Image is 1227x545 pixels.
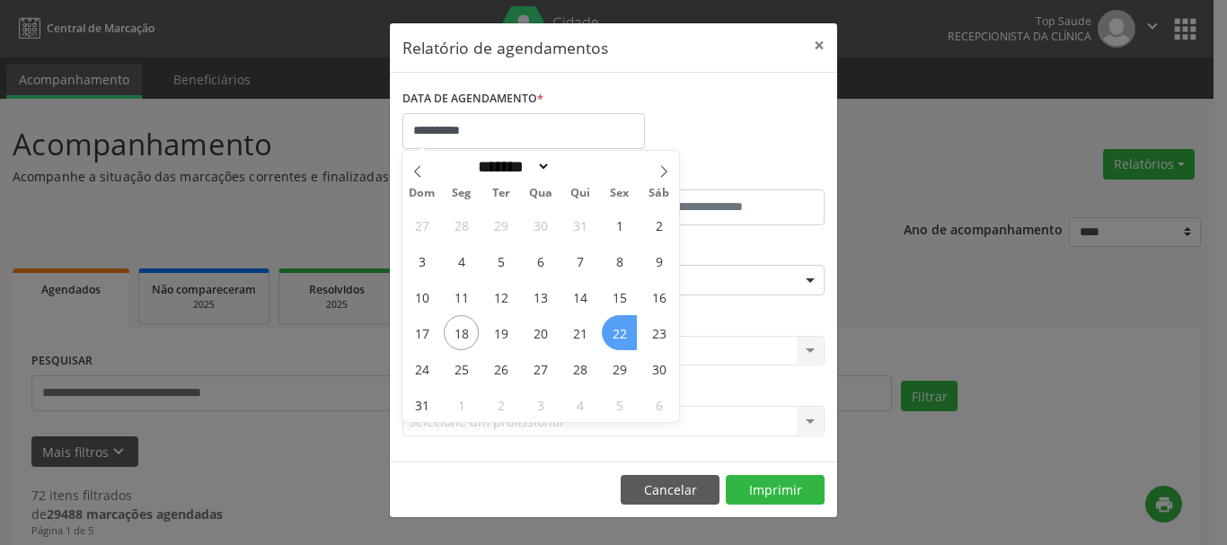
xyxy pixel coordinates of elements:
span: Agosto 10, 2025 [404,279,439,314]
span: Seg [442,188,481,199]
span: Julho 30, 2025 [523,207,558,242]
span: Agosto 29, 2025 [602,351,637,386]
span: Agosto 15, 2025 [602,279,637,314]
span: Agosto 7, 2025 [562,243,597,278]
span: Agosto 25, 2025 [444,351,479,386]
span: Agosto 11, 2025 [444,279,479,314]
button: Cancelar [621,475,719,505]
h5: Relatório de agendamentos [402,36,608,59]
span: Agosto 23, 2025 [641,315,676,350]
span: Agosto 24, 2025 [404,351,439,386]
span: Julho 28, 2025 [444,207,479,242]
span: Agosto 27, 2025 [523,351,558,386]
span: Agosto 2, 2025 [641,207,676,242]
span: Agosto 19, 2025 [483,315,518,350]
input: Year [551,157,610,176]
label: DATA DE AGENDAMENTO [402,85,543,113]
span: Agosto 18, 2025 [444,315,479,350]
span: Agosto 6, 2025 [523,243,558,278]
span: Qua [521,188,561,199]
span: Setembro 1, 2025 [444,387,479,422]
span: Agosto 17, 2025 [404,315,439,350]
span: Agosto 5, 2025 [483,243,518,278]
span: Agosto 4, 2025 [444,243,479,278]
span: Sáb [640,188,679,199]
span: Setembro 2, 2025 [483,387,518,422]
select: Month [472,157,551,176]
span: Agosto 8, 2025 [602,243,637,278]
span: Agosto 12, 2025 [483,279,518,314]
span: Dom [402,188,442,199]
span: Qui [561,188,600,199]
label: ATÉ [618,162,825,189]
span: Agosto 26, 2025 [483,351,518,386]
span: Agosto 13, 2025 [523,279,558,314]
button: Close [801,23,837,67]
span: Agosto 9, 2025 [641,243,676,278]
span: Agosto 22, 2025 [602,315,637,350]
span: Agosto 3, 2025 [404,243,439,278]
button: Imprimir [726,475,825,505]
span: Setembro 5, 2025 [602,387,637,422]
span: Julho 27, 2025 [404,207,439,242]
span: Agosto 31, 2025 [404,387,439,422]
span: Agosto 20, 2025 [523,315,558,350]
span: Julho 31, 2025 [562,207,597,242]
span: Agosto 21, 2025 [562,315,597,350]
span: Agosto 14, 2025 [562,279,597,314]
span: Agosto 16, 2025 [641,279,676,314]
span: Setembro 3, 2025 [523,387,558,422]
span: Setembro 6, 2025 [641,387,676,422]
span: Setembro 4, 2025 [562,387,597,422]
span: Ter [481,188,521,199]
span: Julho 29, 2025 [483,207,518,242]
span: Agosto 1, 2025 [602,207,637,242]
span: Sex [600,188,640,199]
span: Agosto 28, 2025 [562,351,597,386]
span: Agosto 30, 2025 [641,351,676,386]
